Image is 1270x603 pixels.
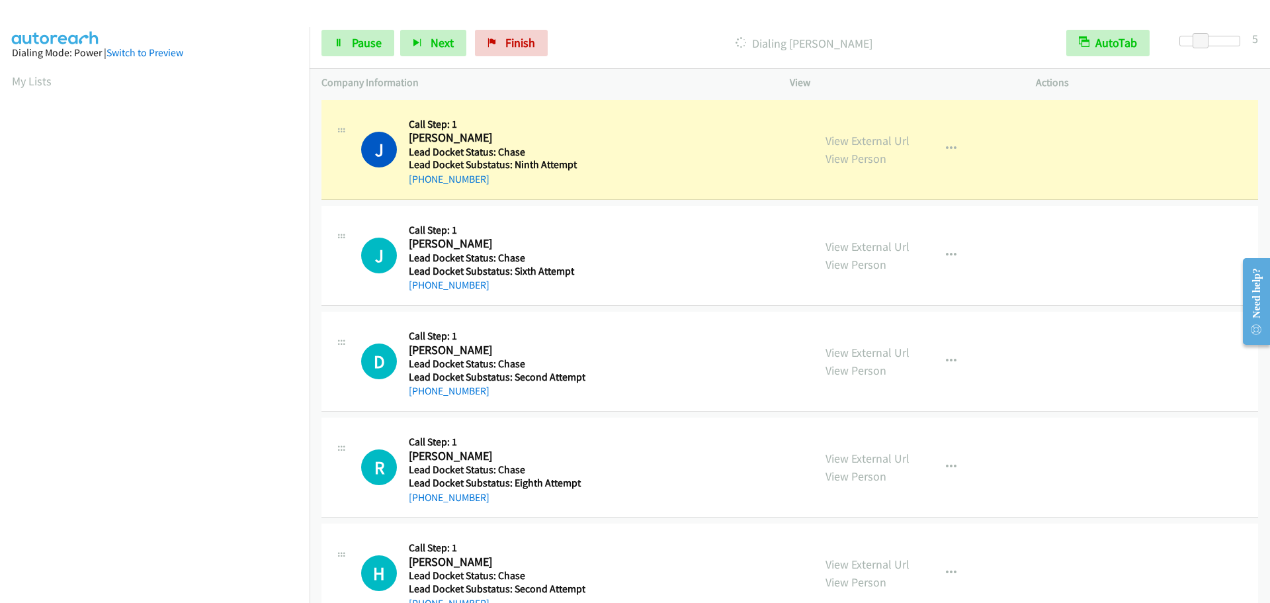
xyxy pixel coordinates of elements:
[409,385,489,397] a: [PHONE_NUMBER]
[825,151,886,166] a: View Person
[409,130,581,146] h2: [PERSON_NAME]
[361,238,397,273] div: The call is yet to be attempted
[106,46,183,59] a: Switch to Preview
[505,35,535,50] span: Finish
[475,30,548,56] a: Finish
[409,343,581,358] h2: [PERSON_NAME]
[12,45,298,61] div: Dialing Mode: Power |
[825,575,886,590] a: View Person
[825,239,910,254] a: View External Url
[409,582,585,596] h5: Lead Docket Substatus: Second Attempt
[409,279,489,291] a: [PHONE_NUMBER]
[1252,30,1258,48] div: 5
[409,477,581,490] h5: Lead Docket Substatus: Eighth Attempt
[400,30,466,56] button: Next
[361,132,397,167] h1: J
[12,73,52,89] a: My Lists
[409,173,489,185] a: [PHONE_NUMBER]
[361,344,397,379] h1: D
[409,436,581,449] h5: Call Step: 1
[409,491,489,504] a: [PHONE_NUMBER]
[409,146,581,159] h5: Lead Docket Status: Chase
[361,555,397,591] div: The call is yet to be attempted
[566,34,1042,52] p: Dialing [PERSON_NAME]
[361,344,397,379] div: The call is yet to be attempted
[409,555,581,570] h2: [PERSON_NAME]
[825,257,886,272] a: View Person
[1232,249,1270,354] iframe: Resource Center
[361,449,397,485] h1: R
[409,463,581,477] h5: Lead Docket Status: Chase
[321,75,766,91] p: Company Information
[825,133,910,148] a: View External Url
[825,345,910,360] a: View External Url
[352,35,382,50] span: Pause
[409,357,585,371] h5: Lead Docket Status: Chase
[825,363,886,378] a: View Person
[409,252,581,265] h5: Lead Docket Status: Chase
[409,569,585,582] h5: Lead Docket Status: Chase
[409,265,581,278] h5: Lead Docket Substatus: Sixth Attempt
[409,541,585,555] h5: Call Step: 1
[361,449,397,485] div: The call is yet to be attempted
[825,557,910,572] a: View External Url
[409,236,581,252] h2: [PERSON_NAME]
[409,330,585,343] h5: Call Step: 1
[361,238,397,273] h1: J
[409,371,585,384] h5: Lead Docket Substatus: Second Attempt
[431,35,454,50] span: Next
[321,30,394,56] a: Pause
[409,118,581,131] h5: Call Step: 1
[1036,75,1258,91] p: Actions
[409,224,581,237] h5: Call Step: 1
[409,449,581,464] h2: [PERSON_NAME]
[409,158,581,171] h5: Lead Docket Substatus: Ninth Attempt
[361,555,397,591] h1: H
[825,451,910,466] a: View External Url
[1066,30,1150,56] button: AutoTab
[790,75,1012,91] p: View
[825,469,886,484] a: View Person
